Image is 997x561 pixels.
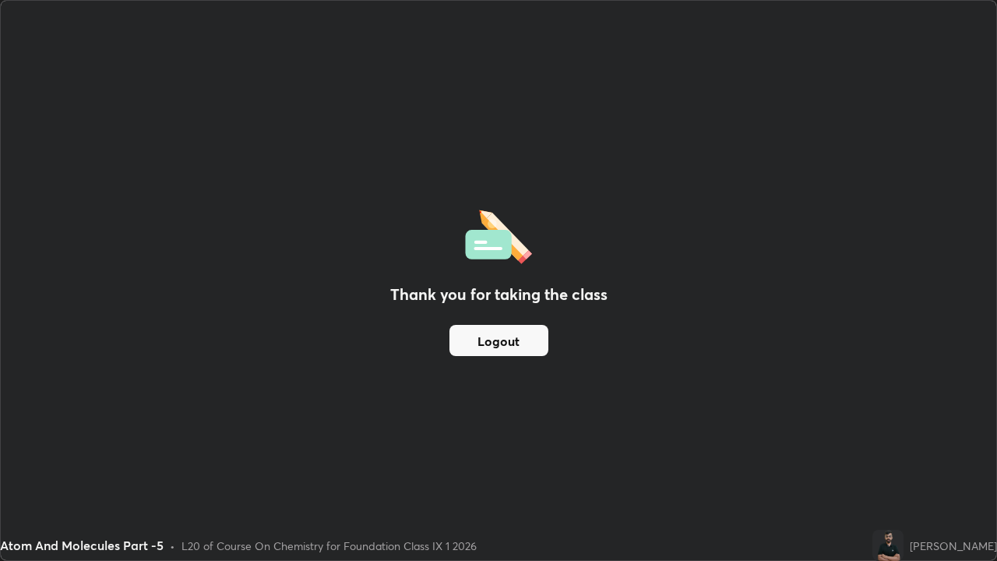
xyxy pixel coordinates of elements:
[872,530,904,561] img: 389f4bdc53ec4d96b1e1bd1f524e2cc9.png
[390,283,608,306] h2: Thank you for taking the class
[910,538,997,554] div: [PERSON_NAME]
[465,205,532,264] img: offlineFeedback.1438e8b3.svg
[170,538,175,554] div: •
[449,325,548,356] button: Logout
[181,538,477,554] div: L20 of Course On Chemistry for Foundation Class IX 1 2026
